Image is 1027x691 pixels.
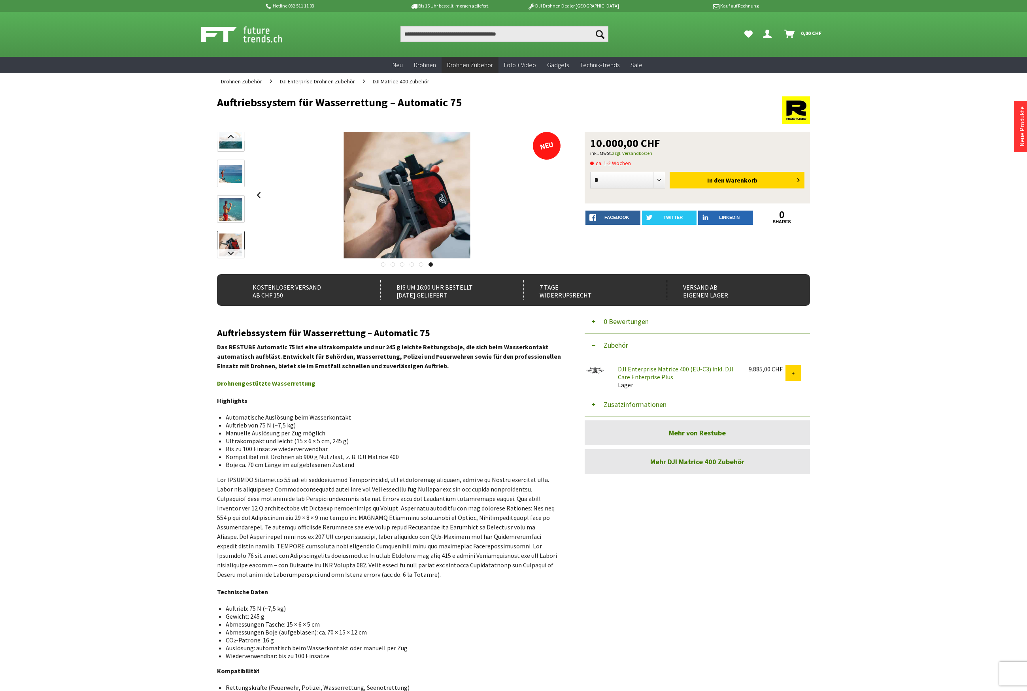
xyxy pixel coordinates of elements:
[755,211,810,219] a: 0
[226,453,555,461] li: Kompatibel mit Drohnen ab 900 g Nutzlast, z. B. DJI Matrice 400
[749,365,785,373] div: 9.885,00 CHF
[740,26,757,42] a: Meine Favoriten
[226,413,555,421] li: Automatische Auslösung beim Wasserkontakt
[226,604,555,612] li: Auftrieb: 75 N (~7,5 kg)
[276,73,359,90] a: DJI Enterprise Drohnen Zubehör
[226,644,555,652] li: Auslösung: automatisch beim Wasserkontakt oder manuell per Zug
[226,429,555,437] li: Manuelle Auslösung per Zug möglich
[226,421,555,429] li: Auftrieb von 75 N (~7,5 kg)
[670,172,804,188] button: In den Warenkorb
[217,588,268,596] strong: Technische Daten
[447,61,493,69] span: Drohnen Zubehör
[782,96,810,124] img: Restube
[801,27,822,40] span: 0,00 CHF
[226,652,555,660] li: Wiederverwendbar: bis zu 100 Einsätze
[442,57,498,73] a: Drohnen Zubehör
[631,61,642,69] span: Sale
[498,57,542,73] a: Foto + Video
[574,57,625,73] a: Technik-Trends
[217,96,691,108] h1: Auftriebssystem für Wasserrettung – Automatic 75
[369,73,433,90] a: DJI Matrice 400 Zubehör
[585,310,810,333] button: 0 Bewertungen
[280,78,355,85] span: DJI Enterprise Drohnen Zubehör
[625,57,648,73] a: Sale
[217,328,561,338] h2: Auftriebssystem für Wasserrettung – Automatic 75
[388,1,511,11] p: Bis 16 Uhr bestellt, morgen geliefert.
[635,1,758,11] p: Kauf auf Rechnung
[201,24,300,44] img: Shop Futuretrends - zur Startseite wechseln
[217,397,247,405] strong: Highlights
[590,137,660,149] span: 10.000,00 CHF
[226,612,555,620] li: Gewicht: 245 g
[221,78,262,85] span: Drohnen Zubehör
[226,620,555,628] li: Abmessungen Tasche: 15 × 6 × 5 cm
[580,61,619,69] span: Technik-Trends
[373,78,429,85] span: DJI Matrice 400 Zubehör
[590,158,631,168] span: ca. 1-2 Wochen
[781,26,826,42] a: Warenkorb
[226,437,555,445] li: Ultrakompakt und leicht (15 × 6 × 5 cm, 245 g)
[217,379,315,387] a: Drohnengestützte Wasserrettung
[408,57,442,73] a: Drohnen
[585,365,604,376] img: DJI Enterprise Matrice 400 (EU-C3) inkl. DJI Care Enterprise Plus
[547,61,569,69] span: Gadgets
[512,1,635,11] p: DJI Drohnen Dealer [GEOGRAPHIC_DATA]
[663,215,683,220] span: twitter
[719,215,740,220] span: LinkedIn
[585,393,810,416] button: Zusatzinformationen
[755,219,810,224] a: shares
[592,26,608,42] button: Suchen
[642,211,697,225] a: twitter
[226,445,555,453] li: Bis zu 100 Einsätze wiederverwendbar
[585,211,640,225] a: facebook
[760,26,778,42] a: Hi, Serdar - Dein Konto
[226,461,555,469] li: Boje ca. 70 cm Länge im aufgeblasenen Zustand
[726,176,757,184] span: Warenkorb
[612,365,742,389] div: Lager
[217,73,266,90] a: Drohnen Zubehör
[1018,106,1026,147] a: Neue Produkte
[585,333,810,357] button: Zubehör
[393,61,403,69] span: Neu
[542,57,574,73] a: Gadgets
[226,628,555,636] li: Abmessungen Boje (aufgeblasen): ca. 70 × 15 × 12 cm
[585,449,810,474] a: Mehr DJI Matrice 400 Zubehör
[612,150,652,156] a: zzgl. Versandkosten
[387,57,408,73] a: Neu
[217,667,260,675] strong: Kompatibilität
[414,61,436,69] span: Drohnen
[217,475,561,579] p: Lor IPSUMDO Sitametco 55 adi eli seddoeiusmod Temporincidid, utl etdoloremag aliquaen, admi ve qu...
[618,365,734,381] a: DJI Enterprise Matrice 400 (EU-C3) inkl. DJI Care Enterprise Plus
[523,280,649,300] div: 7 Tage Widerrufsrecht
[604,215,629,220] span: facebook
[264,1,388,11] p: Hotline 032 511 11 03
[380,280,506,300] div: Bis um 16:00 Uhr bestellt [DATE] geliefert
[237,280,363,300] div: Kostenloser Versand ab CHF 150
[504,61,536,69] span: Foto + Video
[217,343,561,370] strong: Das RESTUBE Automatic 75 ist eine ultrakompakte und nur 245 g leichte Rettungsboje, die sich beim...
[590,149,804,158] p: inkl. MwSt.
[667,280,793,300] div: Versand ab eigenem Lager
[707,176,725,184] span: In den
[226,636,555,644] li: CO₂-Patrone: 16 g
[698,211,753,225] a: LinkedIn
[585,420,810,445] a: Mehr von Restube
[400,26,608,42] input: Produkt, Marke, Kategorie, EAN, Artikelnummer…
